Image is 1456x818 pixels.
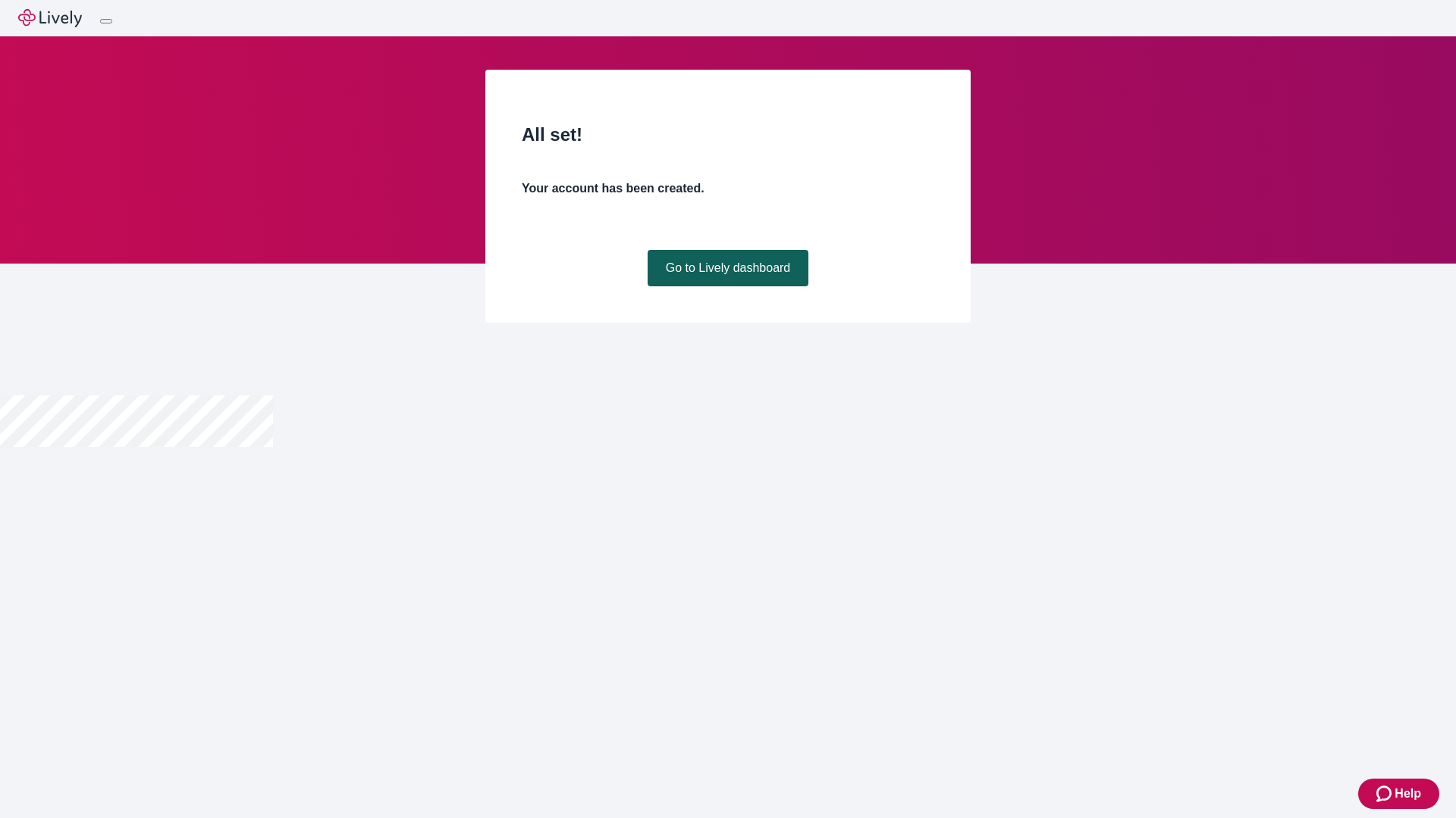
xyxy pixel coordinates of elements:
h2: All set! [522,121,934,148]
span: Help [1395,785,1421,803]
button: Zendesk support iconHelp [1358,779,1439,809]
h4: Your account has been created. [522,180,934,198]
button: Log out [100,19,112,23]
img: Lively [18,9,82,27]
svg: Zendesk support icon [1376,785,1395,803]
a: Go to Lively dashboard [648,250,809,286]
